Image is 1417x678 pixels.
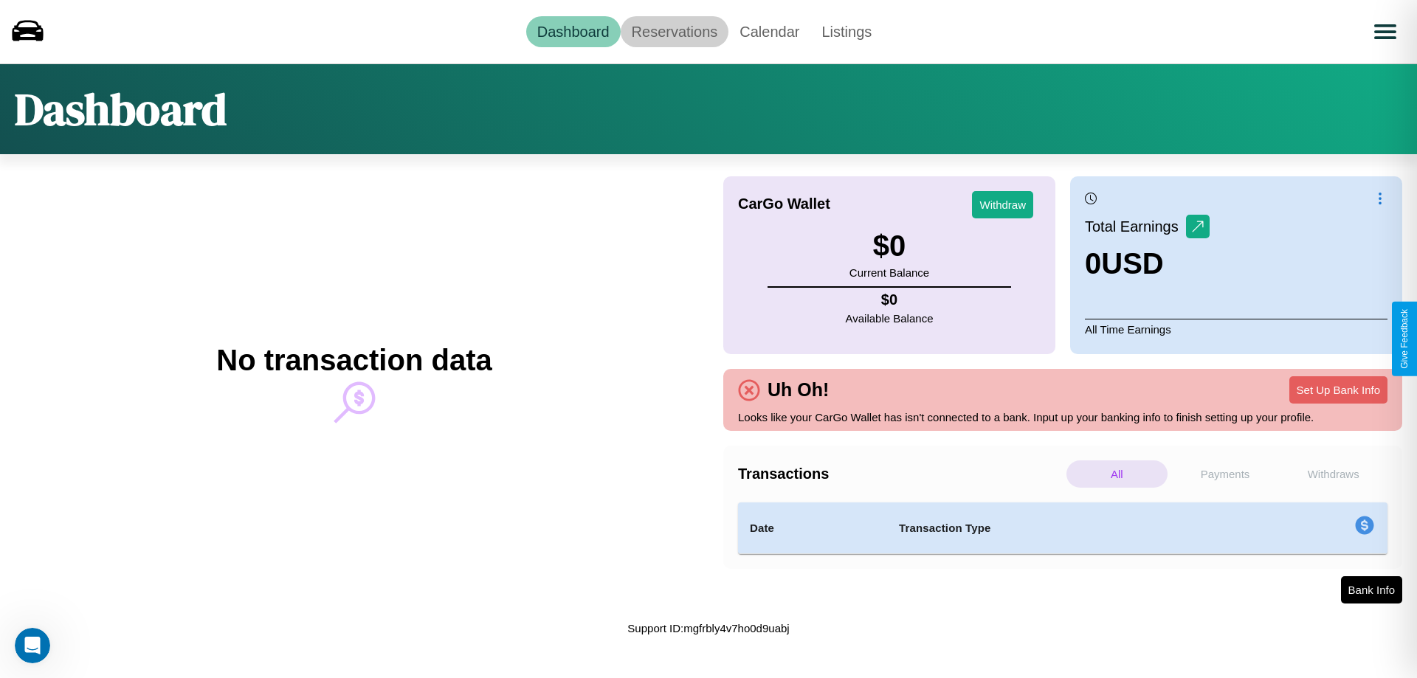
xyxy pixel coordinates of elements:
button: Open menu [1365,11,1406,52]
a: Listings [810,16,883,47]
a: Calendar [728,16,810,47]
p: Available Balance [846,308,934,328]
div: Give Feedback [1399,309,1410,369]
p: All [1066,460,1168,488]
button: Withdraw [972,191,1033,218]
p: Current Balance [849,263,929,283]
h2: No transaction data [216,344,492,377]
iframe: Intercom live chat [15,628,50,663]
h4: CarGo Wallet [738,196,830,212]
p: Payments [1175,460,1276,488]
h4: Transactions [738,466,1063,482]
table: simple table [738,502,1387,554]
h4: Uh Oh! [760,379,836,401]
h1: Dashboard [15,79,227,139]
p: Looks like your CarGo Wallet has isn't connected to a bank. Input up your banking info to finish ... [738,407,1387,427]
a: Dashboard [526,16,621,47]
h4: Transaction Type [899,519,1234,537]
h4: Date [750,519,875,537]
p: All Time Earnings [1085,319,1387,339]
h3: $ 0 [849,229,929,263]
h3: 0 USD [1085,247,1210,280]
p: Total Earnings [1085,213,1186,240]
h4: $ 0 [846,291,934,308]
p: Withdraws [1283,460,1384,488]
a: Reservations [621,16,729,47]
button: Bank Info [1341,576,1402,603]
button: Set Up Bank Info [1289,376,1387,404]
p: Support ID: mgfrbly4v7ho0d9uabj [627,618,789,638]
